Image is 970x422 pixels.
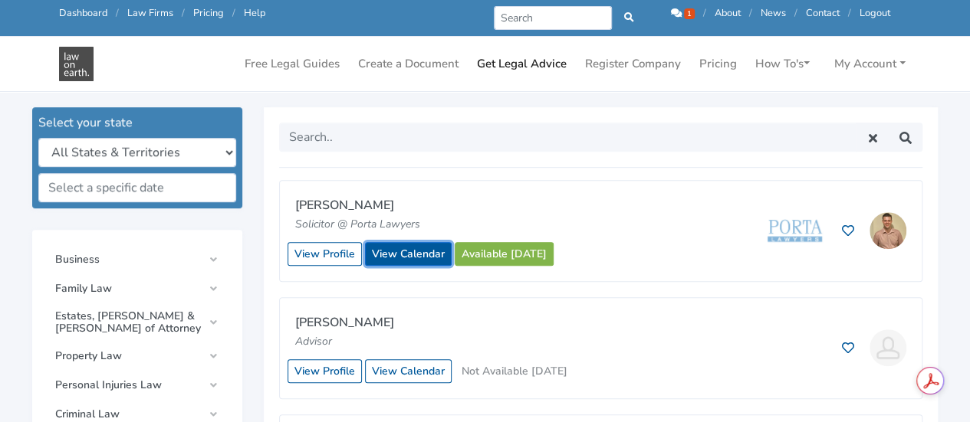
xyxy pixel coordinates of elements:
[365,359,452,383] a: View Calendar
[749,49,816,79] a: How To's
[279,123,857,152] input: Search..
[761,6,786,20] a: News
[794,6,797,20] span: /
[828,49,912,79] a: My Account
[55,283,202,295] span: Family Law
[48,246,227,273] a: Business
[860,6,890,20] a: Logout
[288,359,362,383] a: View Profile
[48,342,227,370] a: Property Law
[703,6,706,20] span: /
[238,49,346,79] a: Free Legal Guides
[455,242,554,266] a: Available [DATE]
[59,47,94,81] img: Get Legal Advice in
[116,6,119,20] span: /
[684,8,695,19] span: 1
[232,6,235,20] span: /
[455,359,574,383] button: Not Available [DATE]
[579,49,687,79] a: Register Company
[365,242,452,266] a: View Calendar
[244,6,265,20] a: Help
[295,196,543,216] p: [PERSON_NAME]
[749,6,752,20] span: /
[806,6,840,20] a: Contact
[715,6,741,20] a: About
[693,49,743,79] a: Pricing
[38,113,236,132] div: Select your state
[671,6,697,20] a: 1
[295,333,564,350] p: Advisor
[38,173,236,202] input: Select a specific date
[494,6,613,30] input: Search
[295,216,543,233] p: Solicitor @ Porta Lawyers
[193,6,224,20] a: Pricing
[352,49,465,79] a: Create a Document
[48,304,227,341] a: Estates, [PERSON_NAME] & [PERSON_NAME] of Attorney
[471,49,573,79] a: Get Legal Advice
[55,310,202,335] span: Estates, [PERSON_NAME] & [PERSON_NAME] of Attorney
[55,350,202,362] span: Property Law
[295,313,564,333] p: [PERSON_NAME]
[55,254,202,266] span: Business
[127,6,173,20] a: Law Firms
[848,6,851,20] span: /
[288,242,362,266] a: View Profile
[870,212,906,249] img: Bailey Eustace
[55,408,202,420] span: Criminal Law
[763,211,827,250] img: Porta Lawyers
[55,379,202,391] span: Personal Injuries Law
[870,329,906,366] img: Amanda Gleeson
[48,275,227,303] a: Family Law
[48,371,227,399] a: Personal Injuries Law
[59,6,107,20] a: Dashboard
[182,6,185,20] span: /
